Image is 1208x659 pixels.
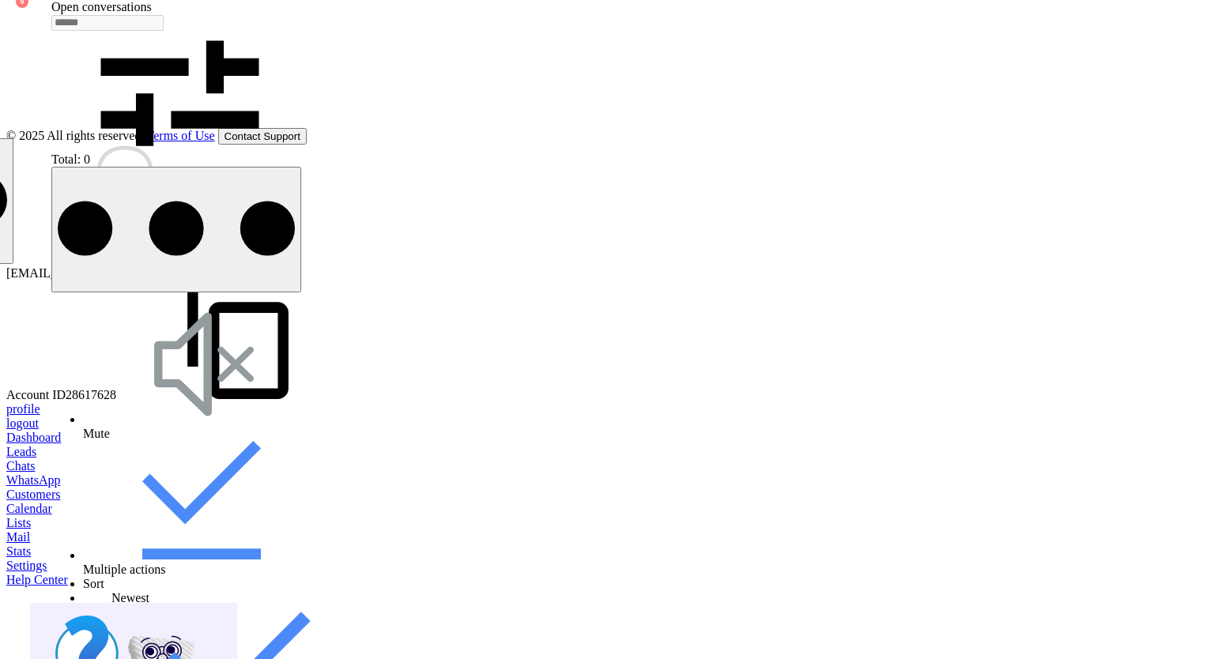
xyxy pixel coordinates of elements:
[6,530,1202,544] a: Mail
[6,559,1202,573] a: Settings
[6,459,1202,473] a: Chats
[6,573,1202,587] a: Help Center
[6,544,1202,559] a: Stats
[6,488,1202,502] a: Customers
[6,431,1202,445] a: Dashboard
[6,473,1202,488] a: WhatsApp
[6,445,1202,459] a: Leads
[6,266,1202,281] div: [EMAIL_ADDRESS][DOMAIN_NAME]
[6,502,1202,516] a: Calendar
[6,516,1202,530] a: Lists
